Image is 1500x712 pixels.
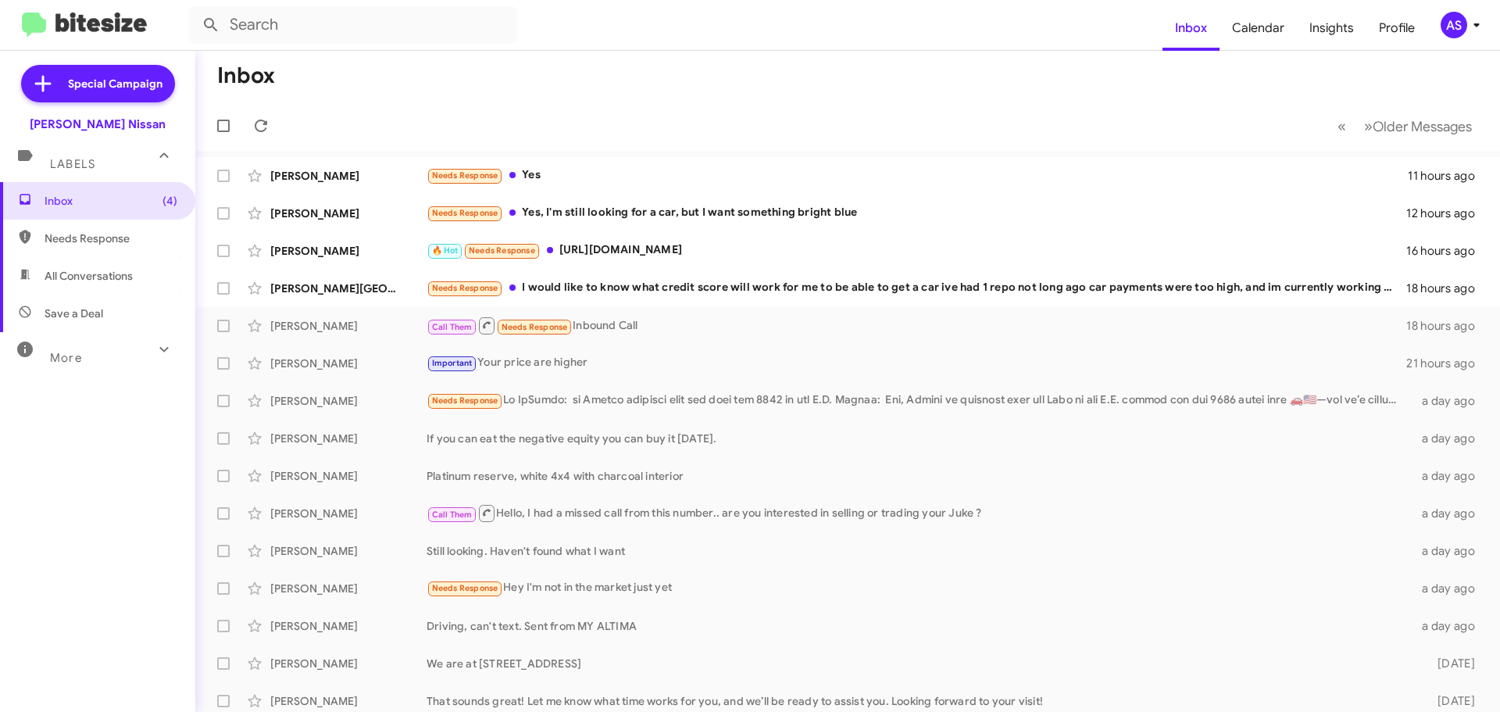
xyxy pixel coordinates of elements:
span: Save a Deal [45,306,103,321]
span: More [50,351,82,365]
div: 21 hours ago [1406,356,1487,371]
span: Important [432,358,473,368]
div: [PERSON_NAME] [270,656,427,671]
div: [PERSON_NAME] [270,581,427,596]
div: [PERSON_NAME] [270,543,427,559]
div: 16 hours ago [1406,243,1487,259]
span: Call Them [432,322,473,332]
div: Hey I'm not in the market just yet [427,579,1412,597]
div: Lo IpSumdo: si Ametco adipisci elit sed doei tem 8842 in utl E.D. Magnaa: Eni, Admini ve quisnost... [427,392,1412,410]
div: I would like to know what credit score will work for me to be able to get a car ive had 1 repo no... [427,279,1406,297]
button: AS [1427,12,1483,38]
div: [PERSON_NAME] [270,693,427,709]
span: Needs Response [432,283,498,293]
div: 11 hours ago [1408,168,1487,184]
span: 🔥 Hot [432,245,459,256]
span: Older Messages [1373,118,1472,135]
div: 12 hours ago [1406,206,1487,221]
a: Calendar [1220,5,1297,51]
div: [PERSON_NAME] [270,506,427,521]
div: [PERSON_NAME] Nissan [30,116,166,132]
div: Driving, can't text. Sent from MY ALTIMA [427,618,1412,634]
span: (4) [162,193,177,209]
div: Still looking. Haven't found what I want [427,543,1412,559]
span: Inbox [45,193,177,209]
span: Needs Response [45,231,177,246]
span: Needs Response [502,322,568,332]
input: Search [189,6,517,44]
div: Yes, I'm still looking for a car, but I want something bright blue [427,204,1406,222]
span: Needs Response [432,395,498,406]
div: Yes [427,166,1408,184]
a: Inbox [1162,5,1220,51]
span: Special Campaign [68,76,162,91]
span: Labels [50,157,95,171]
div: Your price are higher [427,354,1406,372]
nav: Page navigation example [1329,110,1481,142]
div: Hello, I had a missed call from this number.. are you interested in selling or trading your Juke ? [427,503,1412,523]
div: a day ago [1412,431,1487,446]
span: All Conversations [45,268,133,284]
div: If you can eat the negative equity you can buy it [DATE]. [427,431,1412,446]
div: [PERSON_NAME] [270,393,427,409]
span: Needs Response [469,245,535,256]
div: Inbound Call [427,316,1406,335]
h1: Inbox [217,63,275,88]
button: Previous [1328,110,1355,142]
div: [PERSON_NAME] [270,318,427,334]
div: 18 hours ago [1406,281,1487,296]
div: [DATE] [1412,693,1487,709]
div: Platinum reserve, white 4x4 with charcoal interior [427,468,1412,484]
a: Profile [1366,5,1427,51]
div: a day ago [1412,506,1487,521]
span: « [1337,116,1346,136]
div: [PERSON_NAME] [270,206,427,221]
div: We are at [STREET_ADDRESS] [427,656,1412,671]
div: a day ago [1412,543,1487,559]
span: » [1364,116,1373,136]
div: a day ago [1412,581,1487,596]
div: [DATE] [1412,656,1487,671]
div: AS [1441,12,1467,38]
div: a day ago [1412,393,1487,409]
div: a day ago [1412,618,1487,634]
div: 18 hours ago [1406,318,1487,334]
span: Call Them [432,510,473,520]
span: Needs Response [432,170,498,181]
span: Needs Response [432,583,498,593]
div: [PERSON_NAME] [270,468,427,484]
div: [PERSON_NAME] [270,431,427,446]
div: a day ago [1412,468,1487,484]
div: [PERSON_NAME] [270,618,427,634]
div: [PERSON_NAME] [270,168,427,184]
button: Next [1355,110,1481,142]
div: That sounds great! Let me know what time works for you, and we’ll be ready to assist you. Looking... [427,693,1412,709]
span: Needs Response [432,208,498,218]
div: [URL][DOMAIN_NAME] [427,242,1406,259]
a: Special Campaign [21,65,175,102]
div: [PERSON_NAME] [270,243,427,259]
div: [PERSON_NAME][GEOGRAPHIC_DATA] [270,281,427,296]
div: [PERSON_NAME] [270,356,427,371]
a: Insights [1297,5,1366,51]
